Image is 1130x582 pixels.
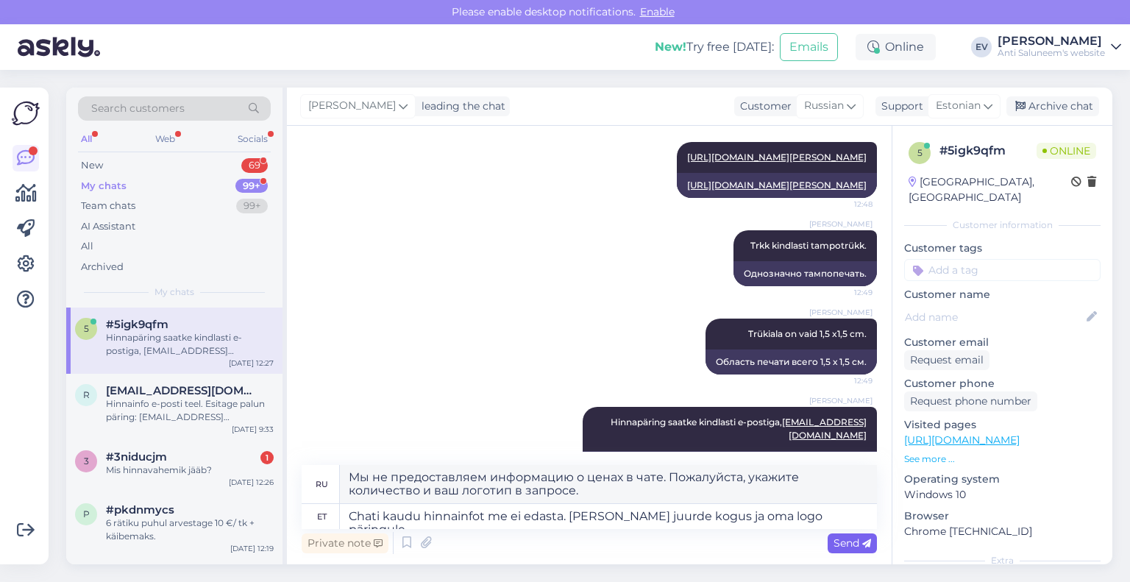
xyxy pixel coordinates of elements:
[904,508,1101,524] p: Browser
[317,504,327,529] div: et
[12,99,40,127] img: Askly Logo
[655,40,686,54] b: New!
[780,33,838,61] button: Emails
[260,451,274,464] div: 1
[904,287,1101,302] p: Customer name
[340,465,877,503] textarea: Мы не предоставляем информацию о ценах в чате. Пожалуйста, укажите количество и ваш логотип в зап...
[875,99,923,114] div: Support
[235,179,268,194] div: 99+
[106,318,168,331] span: #5igk9qfm
[936,98,981,114] span: Estonian
[809,219,873,230] span: [PERSON_NAME]
[809,307,873,318] span: [PERSON_NAME]
[687,152,867,163] a: [URL][DOMAIN_NAME][PERSON_NAME]
[106,384,259,397] span: raudnagel86@gmail.com
[106,450,167,464] span: #3niducjm
[904,391,1037,411] div: Request phone number
[904,453,1101,466] p: See more ...
[917,147,923,158] span: 5
[817,375,873,386] span: 12:49
[734,99,792,114] div: Customer
[81,239,93,254] div: All
[83,508,90,519] span: p
[106,517,274,543] div: 6 rätiku puhul arvestage 10 €/ tk + käibemaks.
[78,129,95,149] div: All
[229,358,274,369] div: [DATE] 12:27
[904,350,989,370] div: Request email
[809,395,873,406] span: [PERSON_NAME]
[154,285,194,299] span: My chats
[904,487,1101,503] p: Windows 10
[91,101,185,116] span: Search customers
[81,179,127,194] div: My chats
[583,451,877,489] div: Пожалуйста, отправьте ваш ценовой запрос по электронной почте
[229,477,274,488] div: [DATE] 12:26
[241,158,268,173] div: 69
[232,424,274,435] div: [DATE] 9:33
[750,240,867,251] span: Trkk kindlasti tampotrükk.
[83,389,90,400] span: r
[1037,143,1096,159] span: Online
[998,35,1121,59] a: [PERSON_NAME]Anti Saluneem's website
[904,417,1101,433] p: Visited pages
[416,99,505,114] div: leading the chat
[106,503,174,517] span: #pkdnmycs
[817,199,873,210] span: 12:48
[106,331,274,358] div: Hinnapäring saatke kindlasti e-postiga, [EMAIL_ADDRESS][DOMAIN_NAME]
[230,543,274,554] div: [DATE] 12:19
[804,98,844,114] span: Russian
[733,261,877,286] div: Однозначно тампопечать.
[1006,96,1099,116] div: Archive chat
[904,335,1101,350] p: Customer email
[81,219,135,234] div: AI Assistant
[905,309,1084,325] input: Add name
[971,37,992,57] div: EV
[904,376,1101,391] p: Customer phone
[706,349,877,375] div: Область печати всего 1,5 х 1,5 см.
[106,464,274,477] div: Mis hinnavahemik jääb?
[909,174,1071,205] div: [GEOGRAPHIC_DATA], [GEOGRAPHIC_DATA]
[748,328,867,339] span: Trükiala on vaid 1,5 x1,5 cm.
[687,180,867,191] a: [URL][DOMAIN_NAME][PERSON_NAME]
[904,524,1101,539] p: Chrome [TECHNICAL_ID]
[817,287,873,298] span: 12:49
[856,34,936,60] div: Online
[939,142,1037,160] div: # 5igk9qfm
[316,472,328,497] div: ru
[81,199,135,213] div: Team chats
[81,260,124,274] div: Archived
[834,536,871,550] span: Send
[904,241,1101,256] p: Customer tags
[636,5,679,18] span: Enable
[152,129,178,149] div: Web
[84,455,89,466] span: 3
[611,416,867,441] span: Hinnapäring saatke kindlasti e-postiga,
[81,158,103,173] div: New
[904,433,1020,447] a: [URL][DOMAIN_NAME]
[904,554,1101,567] div: Extra
[782,416,867,441] a: [EMAIL_ADDRESS][DOMAIN_NAME]
[302,533,388,553] div: Private note
[904,472,1101,487] p: Operating system
[998,47,1105,59] div: Anti Saluneem's website
[340,504,877,529] textarea: Chati kaudu hinnainfot me ei edasta. [PERSON_NAME] juurde kogus ja oma logo päringule.
[106,397,274,424] div: Hinnainfo e-posti teel. Esitage palun päring: [EMAIL_ADDRESS][DOMAIN_NAME]
[904,259,1101,281] input: Add a tag
[84,323,89,334] span: 5
[998,35,1105,47] div: [PERSON_NAME]
[236,199,268,213] div: 99+
[655,38,774,56] div: Try free [DATE]:
[904,219,1101,232] div: Customer information
[235,129,271,149] div: Socials
[308,98,396,114] span: [PERSON_NAME]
